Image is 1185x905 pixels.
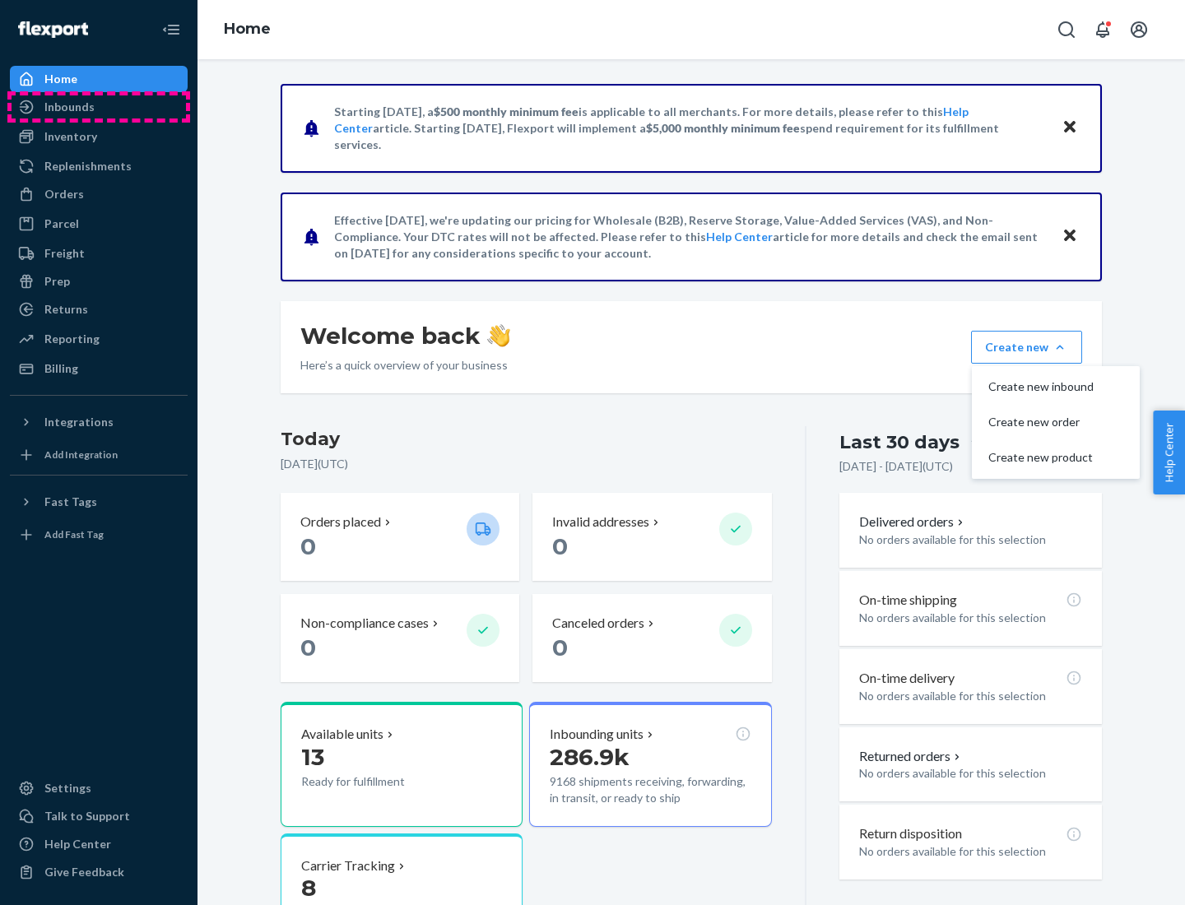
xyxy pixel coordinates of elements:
[859,843,1082,860] p: No orders available for this selection
[44,527,104,541] div: Add Fast Tag
[859,688,1082,704] p: No orders available for this selection
[10,181,188,207] a: Orders
[300,532,316,560] span: 0
[10,803,188,829] a: Talk to Support
[10,859,188,885] button: Give Feedback
[975,369,1136,405] button: Create new inbound
[975,440,1136,476] button: Create new product
[532,493,771,581] button: Invalid addresses 0
[211,6,284,53] ol: breadcrumbs
[334,104,1046,153] p: Starting [DATE], a is applicable to all merchants. For more details, please refer to this article...
[971,331,1082,364] button: Create newCreate new inboundCreate new orderCreate new product
[44,836,111,852] div: Help Center
[301,874,316,902] span: 8
[1122,13,1155,46] button: Open account menu
[44,216,79,232] div: Parcel
[646,121,800,135] span: $5,000 monthly minimum fee
[552,532,568,560] span: 0
[859,669,955,688] p: On-time delivery
[44,331,100,347] div: Reporting
[10,153,188,179] a: Replenishments
[839,429,960,455] div: Last 30 days
[44,71,77,87] div: Home
[44,494,97,510] div: Fast Tags
[434,104,579,118] span: $500 monthly minimum fee
[859,591,957,610] p: On-time shipping
[44,414,114,430] div: Integrations
[281,493,519,581] button: Orders placed 0
[10,240,188,267] a: Freight
[839,458,953,475] p: [DATE] - [DATE] ( UTC )
[487,324,510,347] img: hand-wave emoji
[859,610,1082,626] p: No orders available for this selection
[10,489,188,515] button: Fast Tags
[281,594,519,682] button: Non-compliance cases 0
[988,381,1094,392] span: Create new inbound
[1086,13,1119,46] button: Open notifications
[155,13,188,46] button: Close Navigation
[706,230,773,244] a: Help Center
[532,594,771,682] button: Canceled orders 0
[10,66,188,92] a: Home
[44,301,88,318] div: Returns
[281,426,772,452] h3: Today
[550,743,630,771] span: 286.9k
[10,123,188,150] a: Inventory
[10,211,188,237] a: Parcel
[44,186,84,202] div: Orders
[44,128,97,145] div: Inventory
[10,94,188,120] a: Inbounds
[988,416,1094,428] span: Create new order
[10,831,188,857] a: Help Center
[859,824,962,843] p: Return disposition
[1059,225,1080,248] button: Close
[529,702,771,827] button: Inbounding units286.9k9168 shipments receiving, forwarding, in transit, or ready to ship
[10,296,188,323] a: Returns
[44,245,85,262] div: Freight
[300,321,510,350] h1: Welcome back
[44,360,78,377] div: Billing
[224,20,271,38] a: Home
[1050,13,1083,46] button: Open Search Box
[301,743,324,771] span: 13
[300,357,510,374] p: Here’s a quick overview of your business
[300,633,316,661] span: 0
[550,773,750,806] p: 9168 shipments receiving, forwarding, in transit, or ready to ship
[44,273,70,290] div: Prep
[10,355,188,382] a: Billing
[552,614,644,633] p: Canceled orders
[281,702,523,827] button: Available units13Ready for fulfillment
[10,522,188,548] a: Add Fast Tag
[334,212,1046,262] p: Effective [DATE], we're updating our pricing for Wholesale (B2B), Reserve Storage, Value-Added Se...
[859,747,964,766] button: Returned orders
[975,405,1136,440] button: Create new order
[10,326,188,352] a: Reporting
[44,864,124,880] div: Give Feedback
[301,725,383,744] p: Available units
[550,725,644,744] p: Inbounding units
[44,158,132,174] div: Replenishments
[44,448,118,462] div: Add Integration
[301,773,453,790] p: Ready for fulfillment
[300,513,381,531] p: Orders placed
[44,99,95,115] div: Inbounds
[18,21,88,38] img: Flexport logo
[10,409,188,435] button: Integrations
[300,614,429,633] p: Non-compliance cases
[552,633,568,661] span: 0
[301,856,395,875] p: Carrier Tracking
[859,513,967,531] button: Delivered orders
[988,452,1094,463] span: Create new product
[10,442,188,468] a: Add Integration
[10,268,188,295] a: Prep
[1059,116,1080,140] button: Close
[552,513,649,531] p: Invalid addresses
[10,775,188,801] a: Settings
[281,456,772,472] p: [DATE] ( UTC )
[1153,411,1185,494] button: Help Center
[44,780,91,796] div: Settings
[44,808,130,824] div: Talk to Support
